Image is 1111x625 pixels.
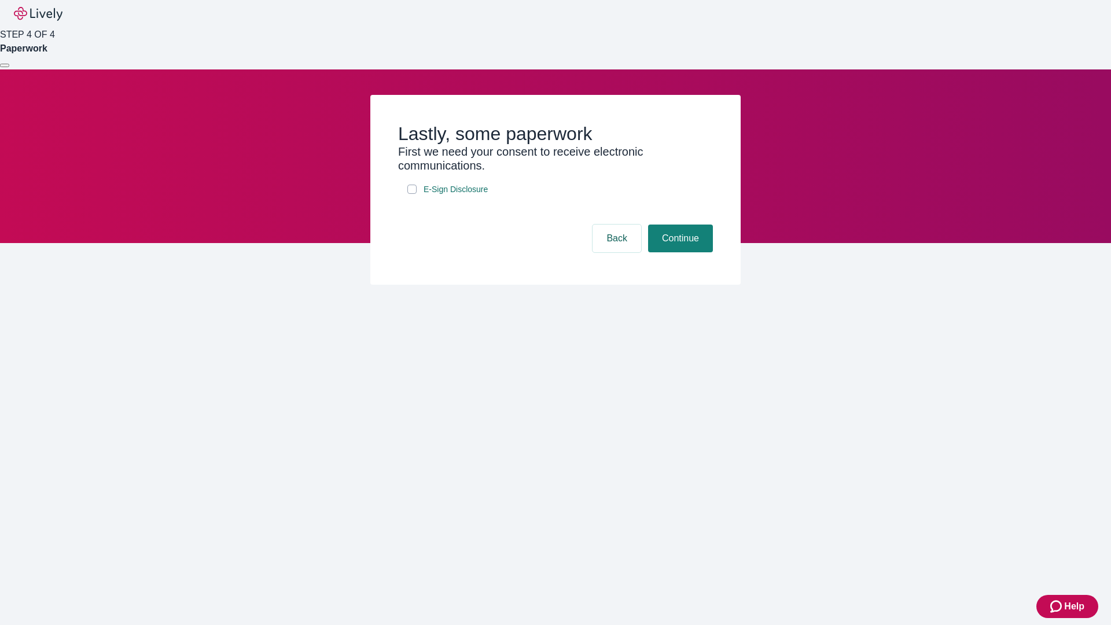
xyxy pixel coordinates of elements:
h3: First we need your consent to receive electronic communications. [398,145,713,172]
button: Back [593,225,641,252]
h2: Lastly, some paperwork [398,123,713,145]
svg: Zendesk support icon [1050,600,1064,613]
a: e-sign disclosure document [421,182,490,197]
span: E-Sign Disclosure [424,183,488,196]
button: Zendesk support iconHelp [1036,595,1098,618]
img: Lively [14,7,62,21]
button: Continue [648,225,713,252]
span: Help [1064,600,1084,613]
